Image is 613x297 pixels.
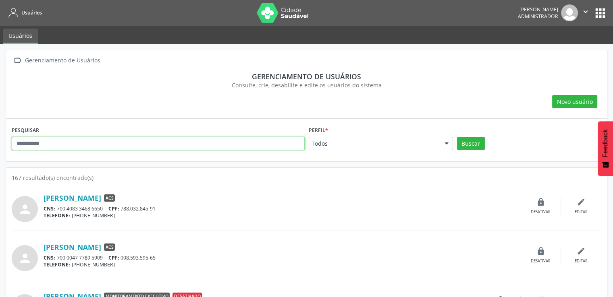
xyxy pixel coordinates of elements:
[44,261,521,268] div: [PHONE_NUMBER]
[44,254,55,261] span: CNS:
[12,55,102,66] a:  Gerenciamento de Usuários
[531,258,551,264] div: Desativar
[536,198,545,206] i: lock
[18,251,32,266] i: person
[531,209,551,215] div: Desativar
[518,6,558,13] div: [PERSON_NAME]
[44,254,521,261] div: 700 0047 7789 5909 008.593.595-65
[12,124,39,137] label: PESQUISAR
[12,173,601,182] div: 167 resultado(s) encontrado(s)
[3,29,38,44] a: Usuários
[44,212,70,219] span: TELEFONE:
[557,97,593,106] span: Novo usuário
[108,254,119,261] span: CPF:
[457,137,485,151] button: Buscar
[17,72,596,81] div: Gerenciamento de usuários
[44,205,55,212] span: CNS:
[536,247,545,256] i: lock
[104,243,115,251] span: ACS
[561,4,578,21] img: img
[12,55,23,66] i: 
[104,194,115,202] span: ACS
[518,13,558,20] span: Administrador
[23,55,102,66] div: Gerenciamento de Usuários
[577,247,586,256] i: edit
[44,212,521,219] div: [PHONE_NUMBER]
[578,4,593,21] button: 
[108,205,119,212] span: CPF:
[581,7,590,16] i: 
[44,194,101,202] a: [PERSON_NAME]
[598,121,613,176] button: Feedback - Mostrar pesquisa
[6,6,42,19] a: Usuários
[577,198,586,206] i: edit
[575,209,588,215] div: Editar
[18,202,32,217] i: person
[552,95,597,109] button: Novo usuário
[602,129,609,157] span: Feedback
[309,124,328,137] label: Perfil
[312,140,436,148] span: Todos
[44,205,521,212] div: 700 4083 3468 6650 788.032.845-91
[21,9,42,16] span: Usuários
[17,81,596,89] div: Consulte, crie, desabilite e edite os usuários do sistema
[44,243,101,252] a: [PERSON_NAME]
[575,258,588,264] div: Editar
[593,6,607,20] button: apps
[44,261,70,268] span: TELEFONE:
